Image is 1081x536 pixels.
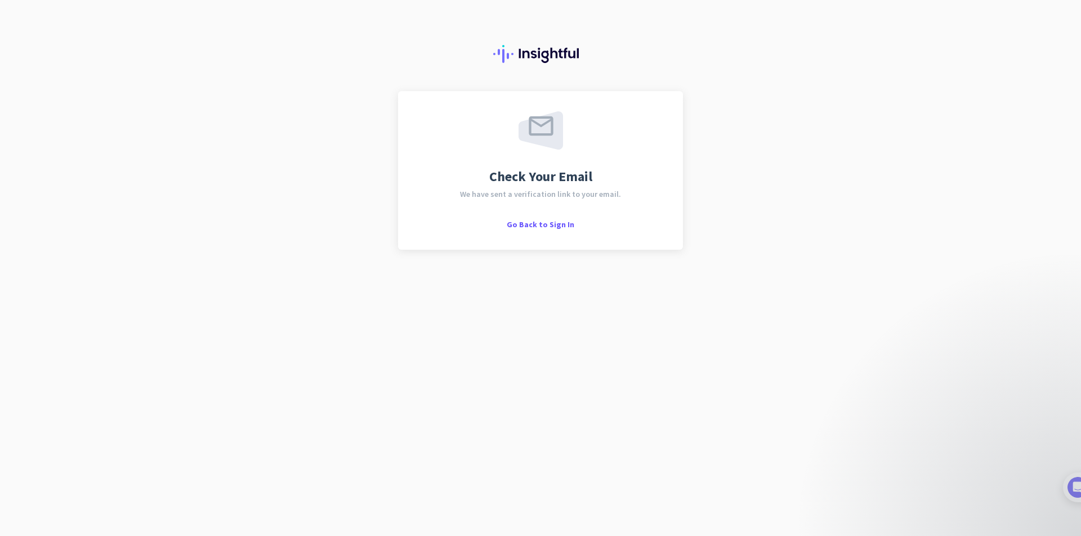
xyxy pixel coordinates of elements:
[489,170,592,183] span: Check Your Email
[493,45,588,63] img: Insightful
[850,382,1075,508] iframe: Intercom notifications message
[519,111,563,150] img: email-sent
[460,190,621,198] span: We have sent a verification link to your email.
[507,219,574,229] span: Go Back to Sign In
